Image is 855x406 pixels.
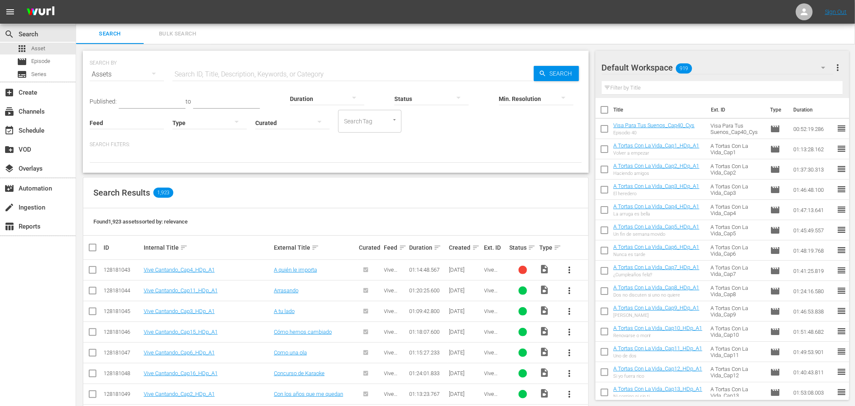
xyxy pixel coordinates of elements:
span: Series [31,70,46,79]
div: El heredero [613,191,699,196]
a: A Tortas Con La Vida_Cap3_HDp_A1 [613,183,699,189]
div: Assets [90,63,164,86]
div: ¿Cumpleaños feliz? [613,272,699,278]
span: reorder [836,346,847,357]
span: 919 [676,60,692,77]
a: A Tortas Con La Vida_Cap11_HDp_A1 [613,345,702,352]
p: Search Filters: [90,141,582,148]
a: Vive Cantando_Cap3_HDp_A1 [144,308,215,314]
a: A quién le importa [274,267,317,273]
div: Renovarse o morir [613,333,702,338]
span: reorder [836,306,847,316]
div: 128181045 [104,308,141,314]
td: 01:37:30.313 [790,159,836,180]
a: A Tortas Con La Vida_Cap6_HDp_A1 [613,244,699,250]
span: Video [539,264,549,274]
button: more_vert [559,260,579,280]
span: Vive Cantando [384,267,404,286]
th: Duration [788,98,839,122]
span: Episode [17,57,27,67]
div: 01:09:42.800 [409,308,447,314]
span: Video [539,326,549,336]
span: Search [4,29,14,39]
td: 01:47:13.641 [790,200,836,220]
div: Haciendo amigos [613,171,699,176]
span: sort [434,244,441,251]
div: 128181043 [104,267,141,273]
span: VOD [4,144,14,155]
span: to [186,98,191,105]
a: A Tortas Con La Vida_Cap4_HDp_A1 [613,203,699,210]
span: Vive Cantando_Cap15 [484,329,505,348]
span: Series [17,69,27,79]
a: A Tortas Con La Vida_Cap12_HDp_A1 [613,365,702,372]
td: A Tortas Con La Vida_Cap6 [707,240,767,261]
div: [DATE] [449,329,482,335]
div: Uno de dos [613,353,702,359]
span: Vive Cantando_Cap11 [484,287,505,306]
div: 01:20:25.600 [409,287,447,294]
td: 01:46:48.100 [790,180,836,200]
th: Ext. ID [706,98,765,122]
div: 01:24:01.833 [409,370,447,376]
span: reorder [836,367,847,377]
button: Search [534,66,579,81]
div: 128181049 [104,391,141,397]
a: A Tortas Con La Vida_Cap1_HDp_A1 [613,142,699,149]
a: Vive Cantando_Cap6_HDp_A1 [144,349,215,356]
div: ID [104,244,141,251]
span: sort [311,244,319,251]
a: A tu lado [274,308,295,314]
td: A Tortas Con La Vida_Cap3 [707,180,767,200]
span: Video [539,368,549,378]
span: sort [180,244,188,251]
span: reorder [836,123,847,134]
span: more_vert [564,368,574,379]
span: Reports [4,221,14,232]
td: A Tortas Con La Vida_Cap9 [707,301,767,322]
span: Vive Cantando_Cap6 [484,349,504,368]
a: Vive Cantando_Cap15_HDp_A1 [144,329,218,335]
button: more_vert [559,343,579,363]
td: A Tortas Con La Vida_Cap8 [707,281,767,301]
div: La arruga es bella [613,211,699,217]
span: more_vert [564,286,574,296]
span: Found 1,923 assets sorted by: relevance [93,218,188,225]
td: 01:40:43.811 [790,362,836,382]
td: 00:52:19.286 [790,119,836,139]
span: more_vert [564,327,574,337]
a: A Tortas Con La Vida_Cap7_HDp_A1 [613,264,699,270]
span: Episode [770,225,780,235]
span: 1,923 [153,188,173,198]
span: Video [539,347,549,357]
a: A Tortas Con La Vida_Cap10_HDp_A1 [613,325,702,331]
span: Episode [770,164,780,174]
span: Video [539,285,549,295]
span: Episode [770,387,780,398]
td: 01:24:16.580 [790,281,836,301]
span: sort [399,244,407,251]
div: Si yo fuera rico [613,373,702,379]
span: reorder [836,164,847,174]
td: 01:41:25.819 [790,261,836,281]
span: Overlays [4,163,14,174]
div: External Title [274,243,356,253]
td: 01:53:08.003 [790,382,836,403]
td: A Tortas Con La Vida_Cap5 [707,220,767,240]
div: 01:18:07.600 [409,329,447,335]
a: Vive Cantando_Cap16_HDp_A1 [144,370,218,376]
span: reorder [836,286,847,296]
td: A Tortas Con La Vida_Cap10 [707,322,767,342]
td: 01:13:28.162 [790,139,836,159]
span: menu [5,7,15,17]
span: Episode [770,306,780,316]
span: Create [4,87,14,98]
span: Episode [770,286,780,296]
span: Episode [770,245,780,256]
span: sort [528,244,535,251]
td: A Tortas Con La Vida_Cap11 [707,342,767,362]
span: Vive Cantando [384,370,404,389]
a: Cómo hemos cambiado [274,329,332,335]
th: Type [765,98,788,122]
span: reorder [836,265,847,275]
